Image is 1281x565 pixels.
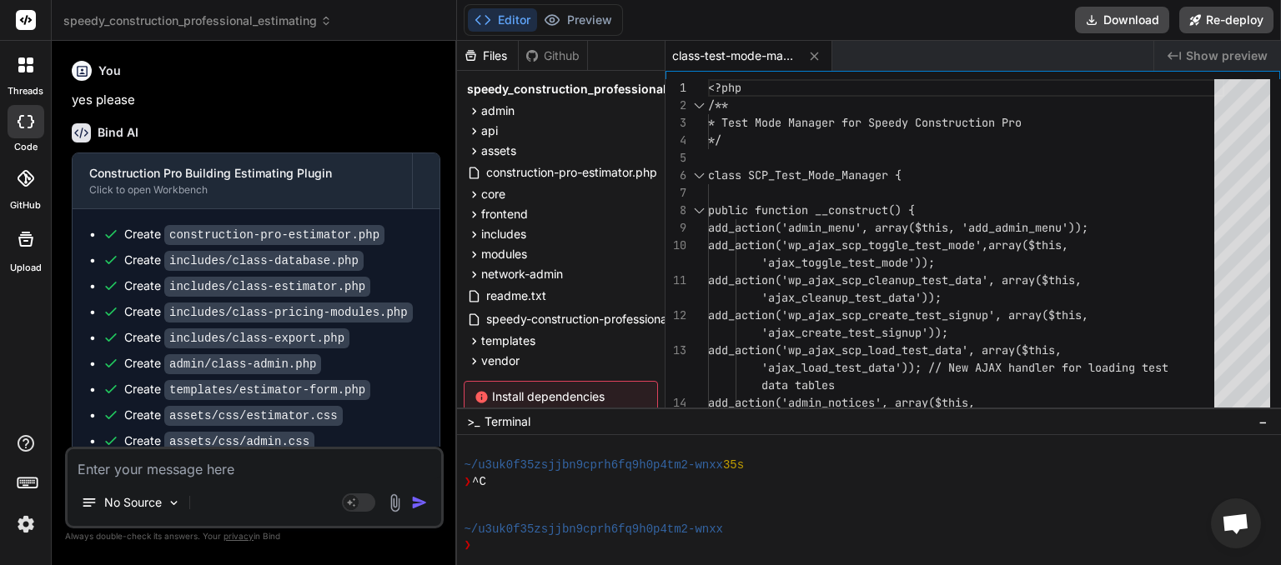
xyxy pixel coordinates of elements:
div: 11 [666,272,686,289]
span: assets [481,142,516,159]
div: Create [124,381,370,398]
span: Terminal [485,413,530,430]
span: Show preview [1186,47,1268,64]
div: Click to collapse the range. [688,97,710,114]
span: network-admin [481,266,563,282]
span: add_action('wp_ajax_scp_toggle_test_mode', [708,237,988,252]
p: yes please [72,91,440,110]
span: rray($this, [988,342,1062,357]
span: class SCP_Test_Mode_Manager { [708,167,902,182]
button: Re-deploy [1179,7,1273,33]
span: public function __construct() { [708,202,915,217]
span: oading test [1095,360,1168,375]
code: includes/class-pricing-modules.php [164,302,413,322]
div: 12 [666,307,686,324]
p: Always double-check its answers. Your in Bind [65,528,444,544]
button: Editor [468,8,537,32]
div: 1 [666,79,686,97]
div: 9 [666,219,686,237]
div: Create [124,432,314,450]
span: 'ajax_load_test_data')); // New AJAX handler for l [761,360,1095,375]
code: templates/estimator-form.php [164,380,370,400]
div: 3 [666,114,686,132]
div: Files [457,47,518,64]
span: − [1258,413,1268,430]
span: ^C [472,474,486,490]
span: ❯ [464,537,472,553]
span: class-test-mode-manager.php [672,47,797,64]
span: templates [481,332,535,349]
span: array($this, [988,237,1068,252]
span: Install dependencies [475,388,647,405]
code: includes/class-export.php [164,328,349,348]
button: − [1255,408,1271,435]
div: Create [124,355,321,372]
div: Create [124,407,343,424]
img: icon [411,494,428,511]
span: privacy [224,531,254,541]
div: 14 [666,394,686,412]
span: ❯ [464,474,472,490]
span: add_action('wp_ajax_scp_cleanup_test_data' [708,272,988,287]
span: data tables [761,377,835,392]
img: settings [12,510,40,538]
h6: Bind AI [98,124,138,141]
span: readme.txt [485,286,548,306]
h6: You [98,62,121,79]
span: speedy_construction_professional_estimating [63,12,332,29]
span: add_action('wp_ajax_scp_load_test_data', a [708,342,988,357]
span: modules [481,246,527,262]
div: Construction Pro Building Estimating Plugin [89,165,395,182]
label: code [14,140,38,154]
div: 10 [666,237,686,254]
span: speedy-construction-professional.php [485,309,696,329]
img: Pick Models [167,496,181,510]
div: Github [519,47,587,64]
div: Click to open Workbench [89,183,395,197]
div: Create [124,277,370,295]
span: speedy_construction_professional_estimating [467,81,733,97]
span: <?php [708,80,741,95]
code: assets/css/estimator.css [164,406,343,426]
button: Preview [537,8,619,32]
span: , array($this, [988,272,1082,287]
code: includes/class-estimator.php [164,277,370,297]
button: Construction Pro Building Estimating PluginClick to open Workbench [73,153,412,208]
span: add_action('wp_ajax_scp_create_test_signup [708,307,988,322]
div: Create [124,303,413,321]
img: attachment [385,493,404,512]
span: add_action('admin_menu', array($this, 'add [708,220,988,235]
code: construction-pro-estimator.php [164,225,384,245]
span: includes [481,226,526,242]
div: 2 [666,97,686,114]
div: Click to collapse the range. [688,202,710,219]
code: assets/css/admin.css [164,432,314,452]
code: admin/class-admin.php [164,354,321,374]
label: threads [8,84,43,98]
label: Upload [10,261,42,275]
button: Download [1075,7,1169,33]
span: admin [481,102,515,119]
span: add_action('admin_notices', array($this, [708,395,975,410]
span: api [481,122,498,139]
span: 'ajax_create_test_signup')); [761,325,948,340]
div: 5 [666,149,686,167]
span: core [481,186,505,202]
span: 'ajax_cleanup_test_data')); [761,290,942,305]
span: 'ajax_toggle_test_mode')); [761,255,935,270]
span: ', array($this, [988,307,1088,322]
span: ~/u3uk0f35zsjjbn9cprh6fq9h0p4tm2-wnxx [464,522,723,537]
span: _admin_menu')); [988,220,1088,235]
span: construction-pro-estimator.php [485,162,659,182]
div: Create [124,252,364,269]
span: >_ [467,413,480,430]
a: Open chat [1211,498,1261,548]
div: 6 [666,167,686,184]
span: 35s [723,457,744,473]
div: Click to collapse the range. [688,167,710,184]
label: GitHub [10,198,41,212]
span: vendor [481,352,520,369]
div: 8 [666,202,686,219]
span: ~/u3uk0f35zsjjbn9cprh6fq9h0p4tm2-wnxx [464,457,723,473]
p: No Source [104,494,162,511]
